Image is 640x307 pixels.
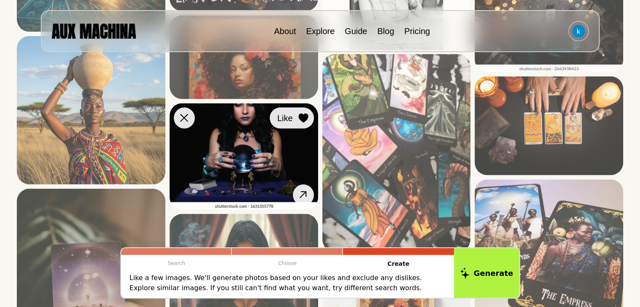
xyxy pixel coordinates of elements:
a: Guide [345,26,367,36]
img: AUX MACHINA [52,24,136,38]
button: Generate [454,248,519,298]
a: Blog [377,26,394,36]
img: Search result [17,36,165,185]
img: Avatar [572,25,585,37]
p: Search [121,255,232,272]
img: Search result [322,54,471,252]
a: Explore [306,26,335,36]
a: About [274,26,296,36]
a: Pricing [404,26,430,36]
img: Search result [170,103,318,210]
p: Create [343,255,454,273]
img: Search result [475,77,623,176]
p: Choose [232,255,343,272]
img: Search result [170,16,318,99]
button: Like [270,108,314,129]
p: Like a few images. We'll generate photos based on your likes and exclude any dislikes. Explore si... [130,273,446,293]
span: Like [277,112,293,124]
